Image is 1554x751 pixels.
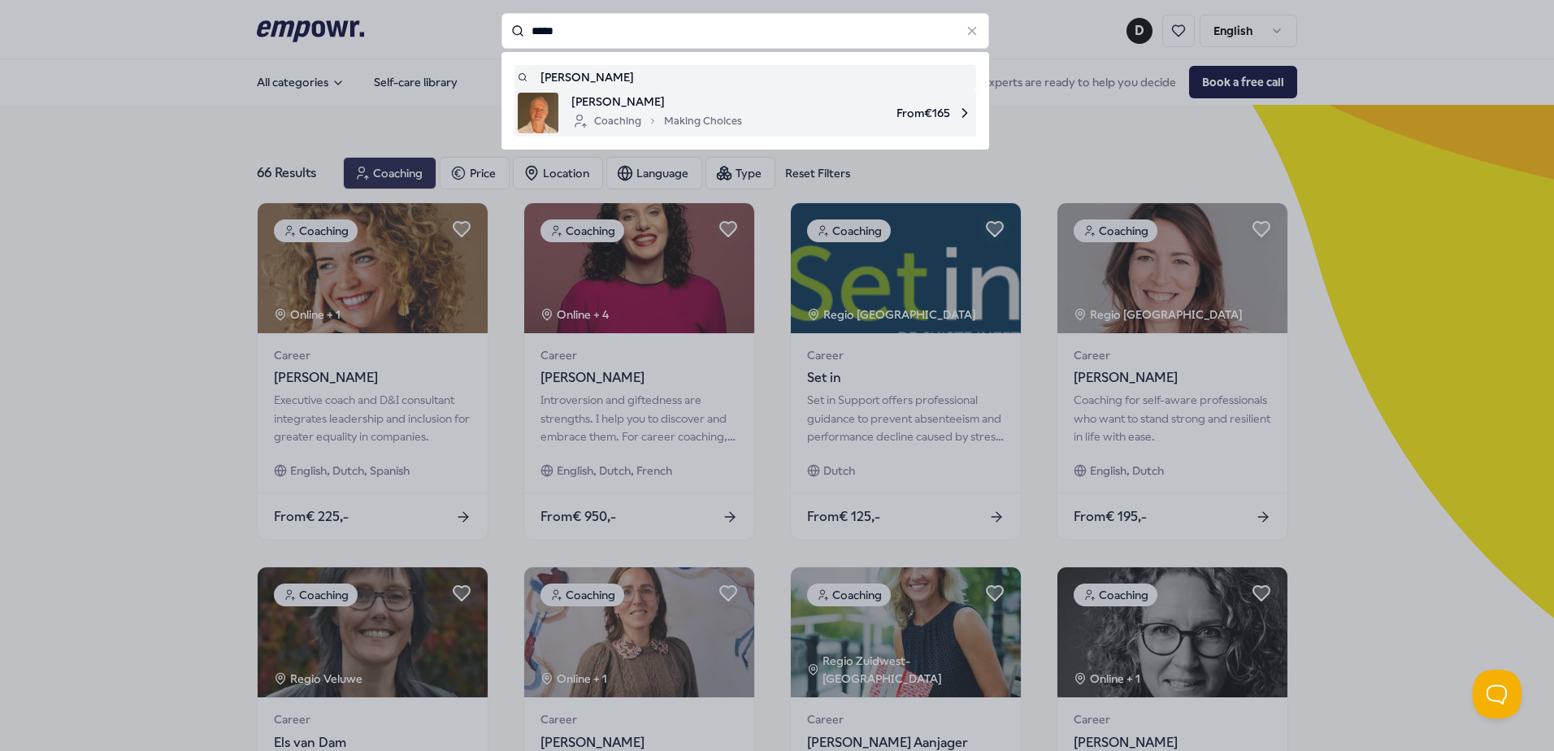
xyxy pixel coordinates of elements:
a: [PERSON_NAME] [518,68,973,86]
span: From € 165 [755,93,973,133]
img: product image [518,93,558,133]
iframe: Help Scout Beacon - Open [1473,670,1521,718]
input: Search for products, categories or subcategories [501,13,989,49]
div: Coaching Making Choices [571,111,742,131]
span: [PERSON_NAME] [571,93,742,111]
a: product image[PERSON_NAME]CoachingMaking ChoicesFrom€165 [518,93,973,133]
